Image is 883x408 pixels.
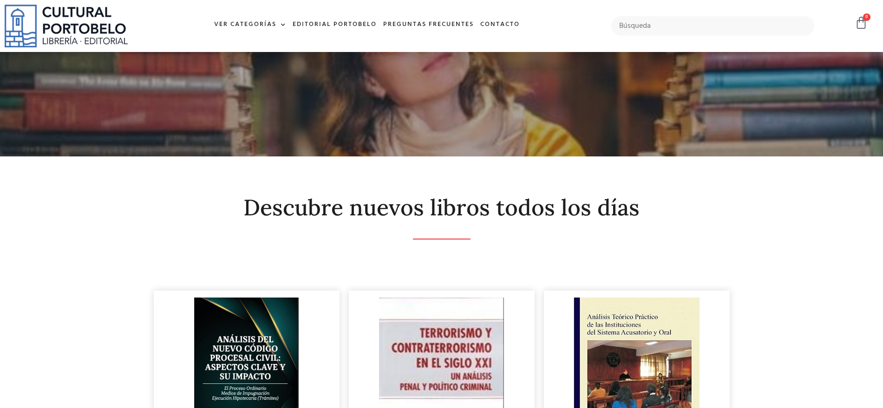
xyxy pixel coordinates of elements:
a: 0 [855,16,868,30]
span: 0 [863,13,870,21]
a: Contacto [477,15,523,35]
input: Búsqueda [611,16,815,36]
a: Ver Categorías [211,15,289,35]
a: Editorial Portobelo [289,15,380,35]
a: Preguntas frecuentes [380,15,477,35]
h2: Descubre nuevos libros todos los días [154,195,730,220]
